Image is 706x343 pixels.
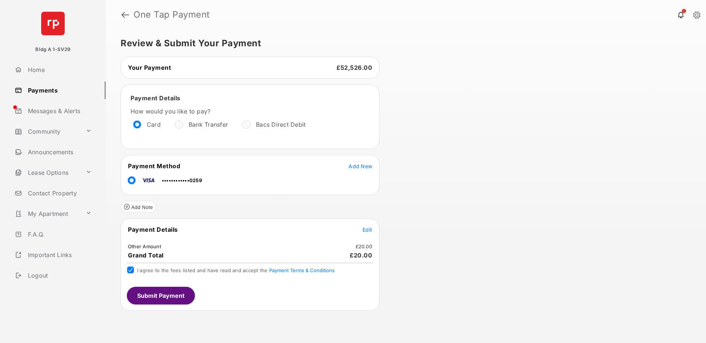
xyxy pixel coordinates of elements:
label: Bank Transfer [189,121,228,128]
a: Community [12,123,83,140]
label: How would you like to pay? [131,108,351,115]
a: Home [12,61,106,79]
td: £20.00 [355,243,373,250]
a: Important Links [12,246,95,264]
span: Edit [363,227,372,233]
a: Payments [12,82,106,99]
span: Grand Total [128,252,164,259]
span: £52,526.00 [336,64,372,71]
button: Submit Payment [127,287,195,304]
td: Other Amount [128,243,161,250]
a: Announcements [12,143,106,161]
span: Add New [349,163,372,169]
button: Add New [349,162,372,170]
button: Add Note [121,201,156,213]
a: F.A.Q. [12,225,106,243]
span: I agree to the fees listed and have read and accept the [137,267,335,273]
button: Edit [363,226,372,233]
span: Payment Details [128,226,178,233]
a: Logout [12,267,106,284]
h5: Review & Submit Your Payment [121,39,685,48]
a: Messages & Alerts [12,102,106,120]
span: £20.00 [350,252,372,259]
span: ••••••••••••0259 [162,177,202,183]
span: Payment Details [131,94,181,102]
a: My Apartment [12,205,83,223]
strong: One Tap Payment [133,10,210,19]
label: Bacs Direct Debit [256,121,306,128]
button: I agree to the fees listed and have read and accept the [269,267,335,273]
span: Payment Method [128,162,180,170]
a: Lease Options [12,164,83,181]
label: Card [147,121,161,128]
img: svg+xml;base64,PHN2ZyB4bWxucz0iaHR0cDovL3d3dy53My5vcmcvMjAwMC9zdmciIHdpZHRoPSI2NCIgaGVpZ2h0PSI2NC... [41,12,65,35]
p: Bldg A 1-SV29 [35,46,70,53]
a: Contact Property [12,184,106,202]
span: Your Payment [128,64,171,71]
